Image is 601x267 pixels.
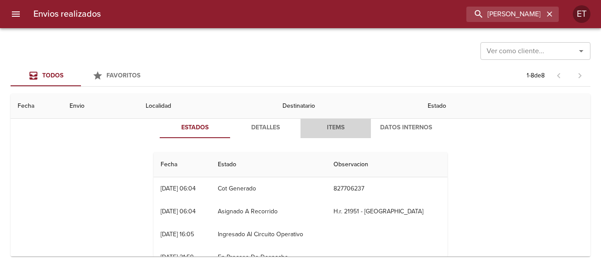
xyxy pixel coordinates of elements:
[139,94,275,119] th: Localidad
[466,7,544,22] input: buscar
[42,72,63,79] span: Todos
[106,72,140,79] span: Favoritos
[326,200,447,223] td: H.r. 21951 - [GEOGRAPHIC_DATA]
[569,65,590,86] span: Pagina siguiente
[161,253,194,261] div: [DATE] 21:59
[161,208,196,215] div: [DATE] 06:04
[11,65,151,86] div: Tabs Envios
[62,94,139,119] th: Envio
[5,4,26,25] button: menu
[211,152,326,177] th: Estado
[160,117,441,138] div: Tabs detalle de guia
[33,7,101,21] h6: Envios realizados
[306,122,366,133] span: Items
[326,177,447,200] td: 827706237
[11,94,62,119] th: Fecha
[211,200,326,223] td: Asignado A Recorrido
[161,185,196,192] div: [DATE] 06:04
[326,152,447,177] th: Observacion
[421,94,590,119] th: Estado
[548,71,569,80] span: Pagina anterior
[165,122,225,133] span: Estados
[235,122,295,133] span: Detalles
[376,122,436,133] span: Datos Internos
[275,94,421,119] th: Destinatario
[211,177,326,200] td: Cot Generado
[527,71,545,80] p: 1 - 8 de 8
[154,152,211,177] th: Fecha
[575,45,587,57] button: Abrir
[161,230,194,238] div: [DATE] 16:05
[211,223,326,246] td: Ingresado Al Circuito Operativo
[573,5,590,23] div: ET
